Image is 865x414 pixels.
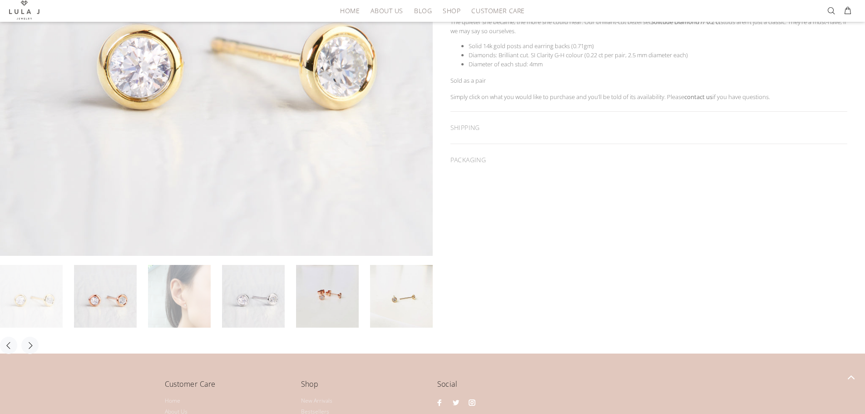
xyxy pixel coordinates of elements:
[443,7,460,14] span: SHOP
[335,4,365,18] a: HOME
[450,76,848,85] p: Sold as a pair
[469,50,848,60] li: Diamonds: Brilliant cut. SI Clarity G-H colour (0.22 ct per pair, 2.5 mm diameter each)
[165,378,292,397] h4: Customer Care
[365,4,408,18] a: ABOUT US
[340,7,360,14] span: HOME
[301,395,332,406] a: New Arrivals
[437,378,701,397] h4: Social
[837,363,865,391] a: BACK TO TOP
[301,378,428,397] h4: Shop
[450,92,848,101] p: Simply click on what you would like to purchase and you’ll be told of its availability. Please if...
[684,93,712,101] a: contact us
[469,41,848,50] li: Solid 14k gold posts and earring backs (0.71gm)
[414,7,432,14] span: BLOG
[409,4,437,18] a: BLOG
[450,112,848,144] div: SHIPPING
[371,7,403,14] span: ABOUT US
[450,144,848,176] div: PACKAGING
[21,337,39,354] button: Next
[469,60,848,69] li: Diameter of each stud: 4mm
[466,4,524,18] a: CUSTOMER CARE
[471,7,524,14] span: CUSTOMER CARE
[450,17,848,35] p: The quieter she became, the more she could hear. Our brilliant-cut bezel set studs aren’t just a ...
[165,395,180,406] a: Home
[437,4,466,18] a: SHOP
